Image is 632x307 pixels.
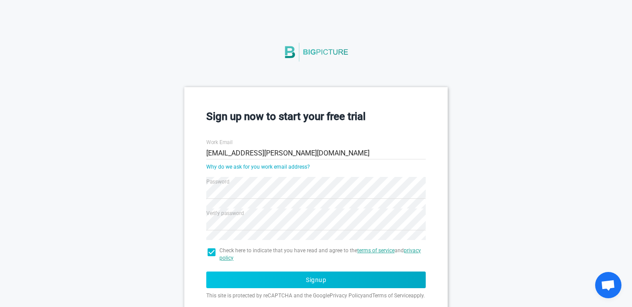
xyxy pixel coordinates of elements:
p: This site is protected by reCAPTCHA and the Google and apply. [206,292,426,300]
a: terms of service [357,247,395,254]
span: Check here to indicate that you have read and agree to the and [219,247,426,262]
img: BigPicture [283,34,349,71]
h3: Sign up now to start your free trial [206,109,426,124]
a: Privacy Policy [330,293,363,299]
button: Signup [206,272,426,288]
a: Terms of Service [372,293,411,299]
a: Why do we ask for you work email address? [206,164,310,170]
a: privacy policy [219,247,421,261]
div: Open chat [595,272,621,298]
